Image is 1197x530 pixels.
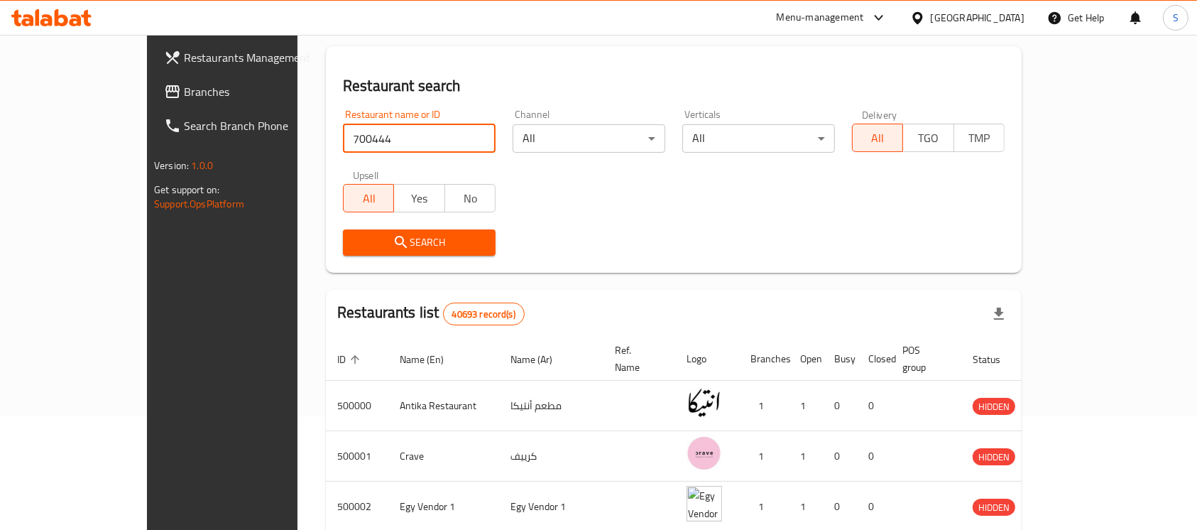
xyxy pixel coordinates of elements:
div: All [513,124,665,153]
td: 1 [789,381,823,431]
h2: Restaurants list [337,302,525,325]
button: Yes [393,184,444,212]
span: POS group [902,342,944,376]
button: All [852,124,903,152]
span: Search Branch Phone [184,117,336,134]
th: Closed [857,337,891,381]
span: Name (En) [400,351,462,368]
td: Crave [388,431,499,482]
span: ID [337,351,364,368]
button: TGO [902,124,953,152]
th: Logo [675,337,739,381]
button: TMP [953,124,1005,152]
a: Branches [153,75,347,109]
a: Search Branch Phone [153,109,347,143]
div: [GEOGRAPHIC_DATA] [931,10,1024,26]
span: Restaurants Management [184,49,336,66]
a: Restaurants Management [153,40,347,75]
td: 0 [857,381,891,431]
button: No [444,184,496,212]
td: 0 [857,431,891,482]
td: مطعم أنتيكا [499,381,603,431]
td: Antika Restaurant [388,381,499,431]
button: All [343,184,394,212]
span: HIDDEN [973,499,1015,516]
div: Export file [982,297,1016,331]
label: Upsell [353,170,379,180]
span: Search [354,234,484,252]
div: Total records count [443,303,525,325]
span: Get support on: [154,180,219,199]
span: All [858,128,897,148]
h2: Restaurant search [343,75,1005,97]
th: Busy [823,337,857,381]
th: Open [789,337,823,381]
div: HIDDEN [973,448,1015,465]
img: Antika Restaurant [687,385,722,421]
th: Branches [739,337,789,381]
span: TMP [960,128,999,148]
a: Support.OpsPlatform [154,195,244,213]
span: No [451,188,490,209]
td: 500000 [326,381,388,431]
span: Version: [154,156,189,175]
img: Egy Vendor 1 [687,486,722,521]
div: Menu-management [777,9,864,26]
span: Branches [184,83,336,100]
td: 0 [823,431,857,482]
img: Crave [687,436,722,471]
span: S [1173,10,1179,26]
td: كرييف [499,431,603,482]
button: Search [343,229,496,256]
label: Delivery [862,109,897,119]
span: Name (Ar) [510,351,571,368]
td: 500001 [326,431,388,482]
div: All [682,124,835,153]
span: TGO [909,128,948,148]
span: 40693 record(s) [444,308,524,321]
td: 1 [789,431,823,482]
td: 1 [739,381,789,431]
span: HIDDEN [973,399,1015,415]
td: 1 [739,431,789,482]
span: All [349,188,388,209]
span: HIDDEN [973,449,1015,465]
span: Status [973,351,1019,368]
td: 0 [823,381,857,431]
span: Yes [400,188,439,209]
span: 1.0.0 [191,156,213,175]
input: Search for restaurant name or ID.. [343,124,496,153]
span: Ref. Name [615,342,658,376]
